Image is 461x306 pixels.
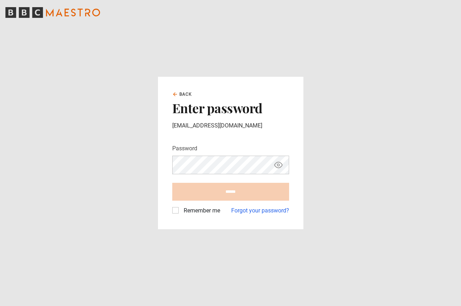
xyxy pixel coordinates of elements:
button: Show password [272,159,284,171]
label: Password [172,144,197,153]
a: Back [172,91,192,97]
a: Forgot your password? [231,206,289,215]
svg: BBC Maestro [5,7,100,18]
label: Remember me [181,206,220,215]
span: Back [179,91,192,97]
h2: Enter password [172,100,289,115]
p: [EMAIL_ADDRESS][DOMAIN_NAME] [172,121,289,130]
